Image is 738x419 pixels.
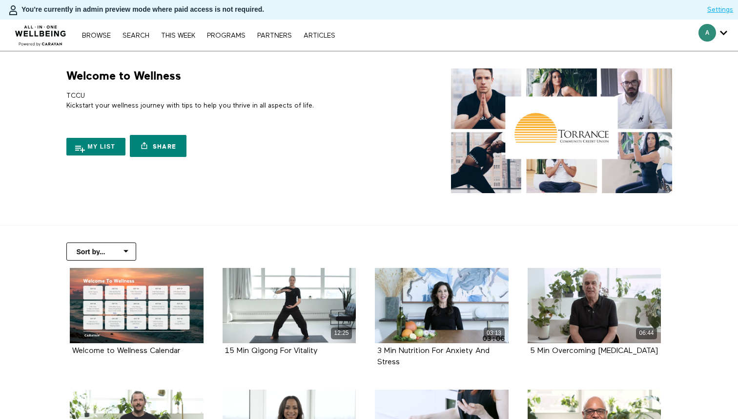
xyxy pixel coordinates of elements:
[530,347,658,354] a: 5 Min Overcoming [MEDICAL_DATA]
[377,347,490,366] strong: 3 Min Nutrition For Anxiety And Stress
[252,32,297,39] a: PARTNERS
[377,347,490,366] a: 3 Min Nutrition For Anxiety And Stress
[77,32,116,39] a: Browse
[451,68,672,193] img: Welcome to Wellness
[528,268,661,343] a: 5 Min Overcoming Procrastination 06:44
[331,328,352,339] div: 12:25
[225,347,318,355] strong: 15 Min Qigong For Vitality
[156,32,200,39] a: THIS WEEK
[299,32,340,39] a: ARTICLES
[225,347,318,354] a: 15 Min Qigong For Vitality
[7,4,19,16] img: person-bdfc0eaa9744423c596e6e1c01710c89950b1dff7c83b5d61d716cfd8139584f.svg
[130,135,186,157] a: Share
[691,20,735,51] div: Secondary
[530,347,658,355] strong: 5 Min Overcoming Procrastination
[636,328,657,339] div: 06:44
[66,138,126,155] button: My list
[66,68,181,84] h1: Welcome to Wellness
[118,32,154,39] a: Search
[202,32,250,39] a: PROGRAMS
[484,328,505,339] div: 03:13
[375,268,509,343] a: 3 Min Nutrition For Anxiety And Stress 03:13
[77,30,340,40] nav: Primary
[11,18,70,47] img: CARAVAN
[70,268,204,343] a: Welcome to Wellness Calendar
[72,347,180,355] strong: Welcome to Wellness Calendar
[72,347,180,354] a: Welcome to Wellness Calendar
[707,5,733,15] a: Settings
[66,91,366,111] p: TCCU Kickstart your wellness journey with tips to help you thrive in all aspects of life.
[223,268,356,343] a: 15 Min Qigong For Vitality 12:25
